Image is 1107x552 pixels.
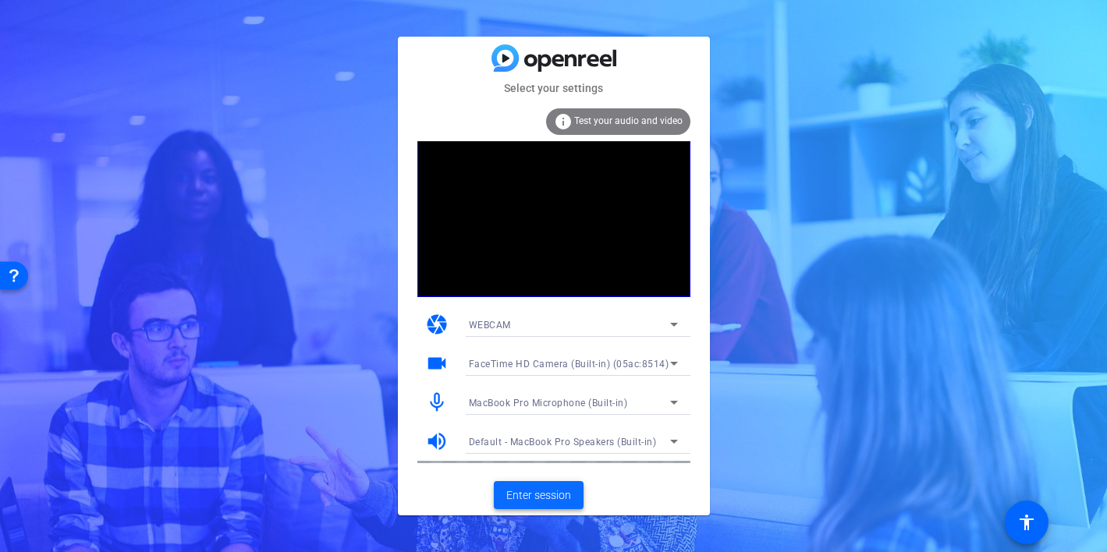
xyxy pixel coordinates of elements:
span: Default - MacBook Pro Speakers (Built-in) [469,437,657,448]
mat-icon: camera [425,313,449,336]
span: FaceTime HD Camera (Built-in) (05ac:8514) [469,359,669,370]
mat-icon: videocam [425,352,449,375]
mat-icon: info [554,112,573,131]
span: Test your audio and video [574,115,683,126]
span: Enter session [506,487,571,504]
mat-icon: volume_up [425,430,449,453]
span: WEBCAM [469,320,511,331]
span: MacBook Pro Microphone (Built-in) [469,398,628,409]
mat-icon: accessibility [1017,513,1036,532]
button: Enter session [494,481,584,509]
mat-icon: mic_none [425,391,449,414]
img: blue-gradient.svg [491,44,616,72]
mat-card-subtitle: Select your settings [398,80,710,97]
